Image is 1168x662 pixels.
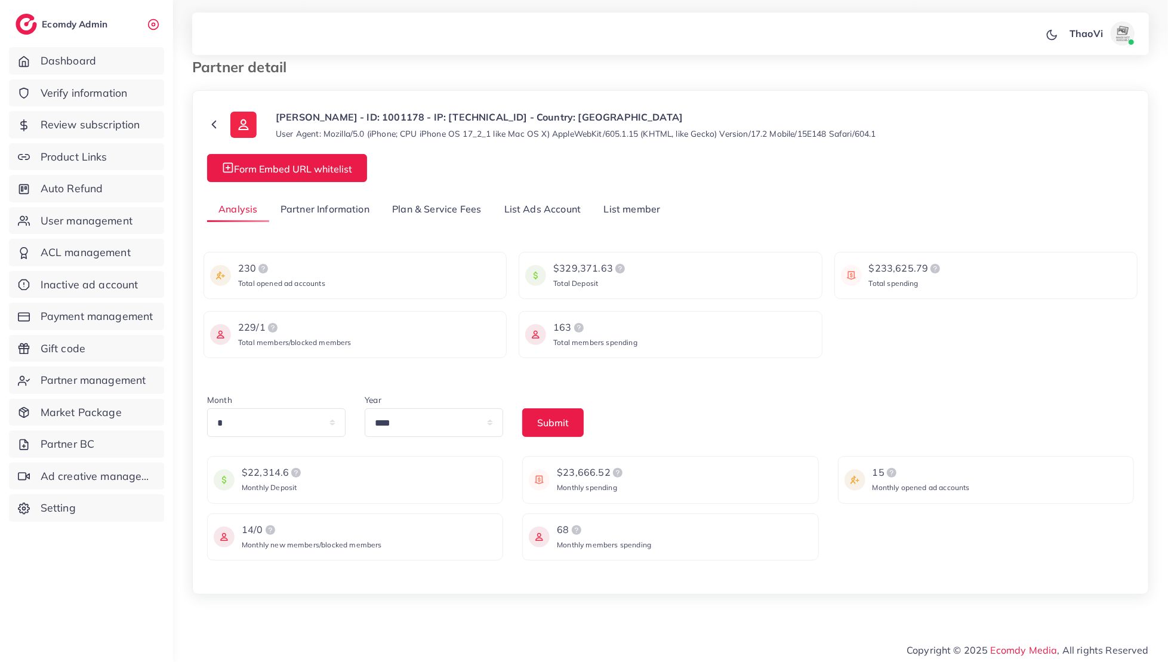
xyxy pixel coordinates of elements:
[9,367,164,394] a: Partner management
[207,394,232,406] label: Month
[41,213,132,229] span: User management
[845,466,865,494] img: icon payment
[9,335,164,362] a: Gift code
[9,207,164,235] a: User management
[592,196,671,222] a: List member
[289,466,303,480] img: logo
[210,261,231,290] img: icon payment
[557,483,617,492] span: Monthly spending
[207,196,269,222] a: Analysis
[525,321,546,349] img: icon payment
[41,181,103,196] span: Auto Refund
[9,239,164,266] a: ACL management
[493,196,593,222] a: List Ads Account
[1070,26,1103,41] p: ThaoVi
[214,466,235,494] img: icon payment
[613,261,627,276] img: logo
[41,117,140,133] span: Review subscription
[553,338,637,347] span: Total members spending
[553,321,637,335] div: 163
[907,643,1149,657] span: Copyright © 2025
[1058,643,1149,657] span: , All rights Reserved
[256,261,270,276] img: logo
[9,303,164,330] a: Payment management
[869,261,943,276] div: $233,625.79
[242,483,297,492] span: Monthly Deposit
[41,500,76,516] span: Setting
[1063,21,1139,45] a: ThaoViavatar
[41,469,155,484] span: Ad creative management
[238,321,352,335] div: 229/1
[572,321,586,335] img: logo
[873,466,970,480] div: 15
[1111,21,1135,45] img: avatar
[611,466,625,480] img: logo
[41,53,96,69] span: Dashboard
[41,277,138,292] span: Inactive ad account
[238,279,325,288] span: Total opened ad accounts
[991,644,1058,656] a: Ecomdy Media
[242,466,303,480] div: $22,314.6
[276,110,876,124] p: [PERSON_NAME] - ID: 1001178 - IP: [TECHNICAL_ID] - Country: [GEOGRAPHIC_DATA]
[9,399,164,426] a: Market Package
[9,143,164,171] a: Product Links
[41,245,131,260] span: ACL management
[230,112,257,138] img: ic-user-info.36bf1079.svg
[557,523,651,537] div: 68
[276,128,876,140] small: User Agent: Mozilla/5.0 (iPhone; CPU iPhone OS 17_2_1 like Mac OS X) AppleWebKit/605.1.15 (KHTML,...
[9,271,164,298] a: Inactive ad account
[41,436,95,452] span: Partner BC
[529,466,550,494] img: icon payment
[9,494,164,522] a: Setting
[885,466,899,480] img: logo
[529,523,550,551] img: icon payment
[9,463,164,490] a: Ad creative management
[210,321,231,349] img: icon payment
[41,85,128,101] span: Verify information
[41,372,146,388] span: Partner management
[553,261,627,276] div: $329,371.63
[928,261,942,276] img: logo
[41,149,107,165] span: Product Links
[522,408,584,437] button: Submit
[9,175,164,202] a: Auto Refund
[16,14,37,35] img: logo
[41,405,122,420] span: Market Package
[9,79,164,107] a: Verify information
[238,338,352,347] span: Total members/blocked members
[16,14,110,35] a: logoEcomdy Admin
[869,279,919,288] span: Total spending
[269,196,381,222] a: Partner Information
[42,19,110,30] h2: Ecomdy Admin
[557,466,625,480] div: $23,666.52
[873,483,970,492] span: Monthly opened ad accounts
[207,154,367,182] button: Form Embed URL whitelist
[525,261,546,290] img: icon payment
[365,394,381,406] label: Year
[214,523,235,551] img: icon payment
[242,540,382,549] span: Monthly new members/blocked members
[41,341,85,356] span: Gift code
[553,279,598,288] span: Total Deposit
[569,523,584,537] img: logo
[9,47,164,75] a: Dashboard
[9,430,164,458] a: Partner BC
[41,309,153,324] span: Payment management
[841,261,862,290] img: icon payment
[381,196,492,222] a: Plan & Service Fees
[238,261,325,276] div: 230
[263,523,278,537] img: logo
[557,540,651,549] span: Monthly members spending
[242,523,382,537] div: 14/0
[192,58,296,76] h3: Partner detail
[9,111,164,138] a: Review subscription
[266,321,280,335] img: logo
